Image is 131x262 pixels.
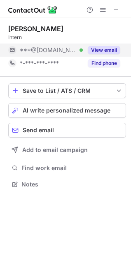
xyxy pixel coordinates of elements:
[8,123,126,138] button: Send email
[23,127,54,133] span: Send email
[22,147,88,153] span: Add to email campaign
[21,164,123,172] span: Find work email
[8,179,126,190] button: Notes
[23,87,112,94] div: Save to List / ATS / CRM
[8,103,126,118] button: AI write personalized message
[8,25,63,33] div: [PERSON_NAME]
[23,107,110,114] span: AI write personalized message
[20,46,77,54] span: ***@[DOMAIN_NAME]
[88,46,120,54] button: Reveal Button
[8,5,58,15] img: ContactOut v5.3.10
[8,83,126,98] button: save-profile-one-click
[88,59,120,67] button: Reveal Button
[8,142,126,157] button: Add to email campaign
[8,34,126,41] div: Intern
[21,181,123,188] span: Notes
[8,162,126,174] button: Find work email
